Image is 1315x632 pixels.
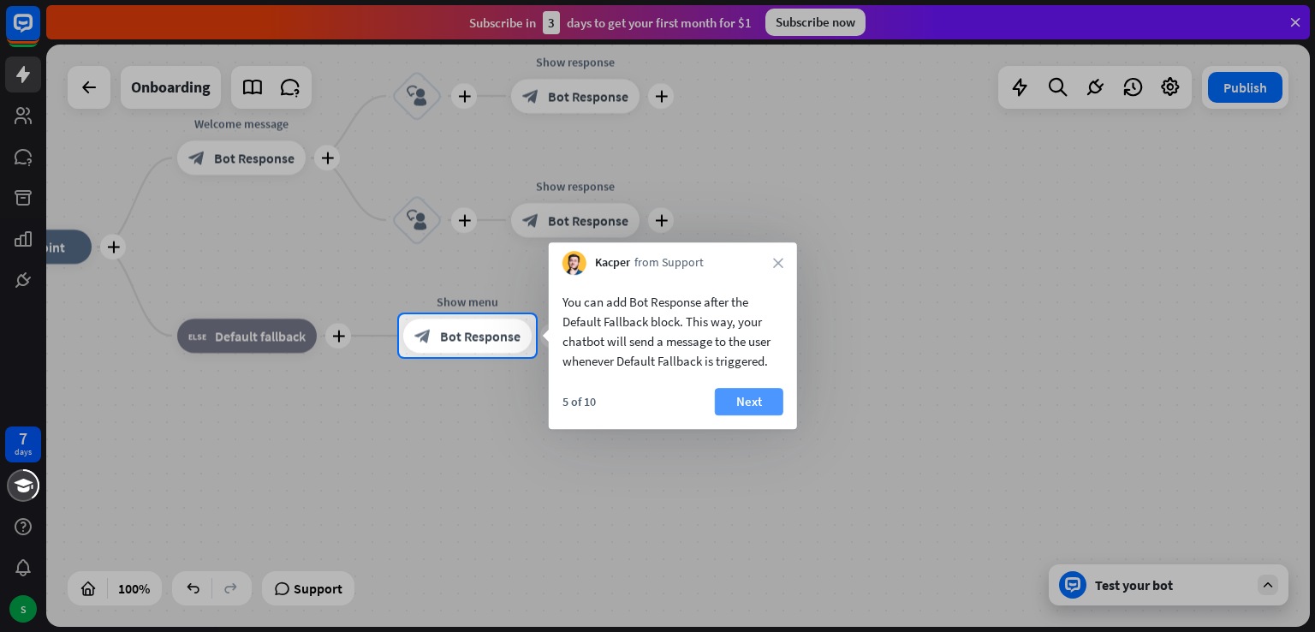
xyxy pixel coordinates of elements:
[715,388,783,415] button: Next
[634,254,704,271] span: from Support
[414,327,431,344] i: block_bot_response
[595,254,630,271] span: Kacper
[440,327,521,344] span: Bot Response
[773,258,783,268] i: close
[562,292,783,371] div: You can add Bot Response after the Default Fallback block. This way, your chatbot will send a mes...
[562,394,596,409] div: 5 of 10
